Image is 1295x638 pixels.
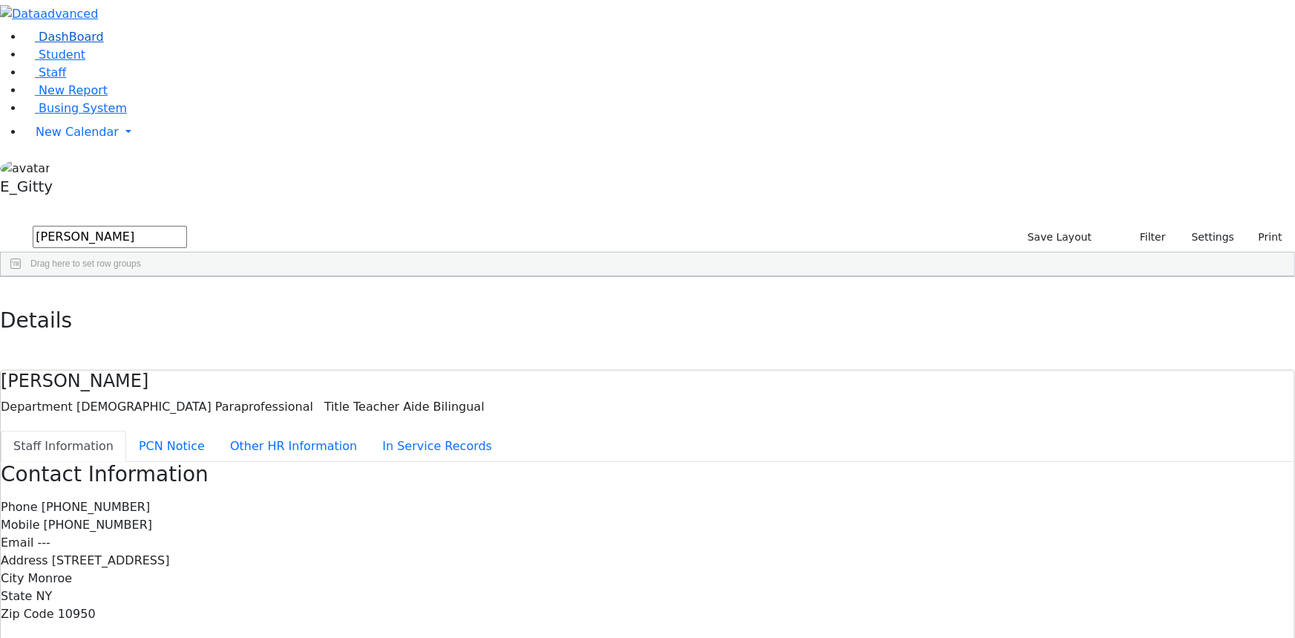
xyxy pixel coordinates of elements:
button: In Service Records [370,431,505,462]
span: [PHONE_NUMBER] [42,500,151,514]
a: Staff [24,65,66,79]
button: Settings [1173,226,1241,249]
span: NY [36,589,52,603]
a: Student [24,48,85,62]
button: Staff Information [1,431,126,462]
input: Search [33,226,187,248]
span: Monroe [27,571,72,585]
button: PCN Notice [126,431,217,462]
span: New Calendar [36,125,119,139]
label: Department [1,398,73,416]
label: Title [324,398,350,416]
label: Phone [1,498,38,516]
span: Busing System [39,101,127,115]
a: DashBoard [24,30,104,44]
span: [DEMOGRAPHIC_DATA] Paraprofessional [76,400,313,414]
button: Filter [1121,226,1173,249]
span: DashBoard [39,30,104,44]
label: Mobile [1,516,39,534]
span: [PHONE_NUMBER] [44,518,153,532]
span: 10950 [58,607,96,621]
button: Print [1241,226,1289,249]
span: Student [39,48,85,62]
button: Save Layout [1021,226,1098,249]
a: Busing System [24,101,127,115]
span: New Report [39,83,108,97]
label: Zip Code [1,605,54,623]
h3: Contact Information [1,462,1294,487]
label: Address [1,552,48,570]
label: Email [1,534,33,552]
span: Drag here to set row groups [30,258,141,269]
a: New Calendar [24,117,1295,147]
label: City [1,570,24,587]
a: New Report [24,83,108,97]
button: Other HR Information [217,431,370,462]
h4: [PERSON_NAME] [1,371,1294,392]
label: State [1,587,32,605]
span: Teacher Aide Bilingual [353,400,485,414]
span: Staff [39,65,66,79]
span: [STREET_ADDRESS] [52,553,170,567]
span: --- [37,536,50,550]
